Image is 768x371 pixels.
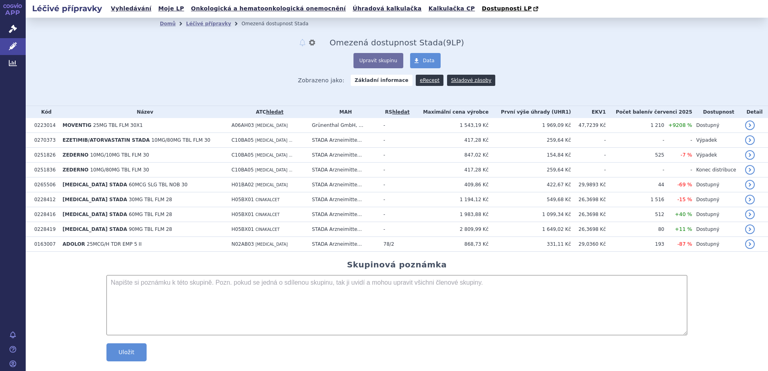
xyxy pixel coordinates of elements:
[411,133,489,148] td: 417,28 Kč
[59,106,228,118] th: Název
[308,207,380,222] td: STADA Arzneimitte...
[380,133,411,148] td: -
[308,163,380,177] td: STADA Arzneimitte...
[410,53,441,68] a: Data
[380,177,411,192] td: -
[392,109,409,115] a: hledat
[87,241,141,247] span: 25MCG/H TDR EMP 5 II
[63,212,127,217] span: [MEDICAL_DATA] STADA
[677,196,692,202] span: -15 %
[231,226,254,232] span: H05BX01
[308,192,380,207] td: STADA Arzneimitte...
[488,133,571,148] td: 259,64 Kč
[606,133,664,148] td: -
[380,118,411,133] td: -
[30,222,59,237] td: 0228419
[384,241,394,247] span: 78/2
[63,182,127,188] span: [MEDICAL_DATA] STADA
[231,122,254,128] span: A06AH03
[606,106,692,118] th: Počet balení
[380,207,411,222] td: -
[186,21,231,26] a: Léčivé přípravky
[255,123,288,128] span: [MEDICAL_DATA]
[677,181,692,188] span: -69 %
[411,106,489,118] th: Maximální cena výrobce
[231,197,254,202] span: H05BX01
[488,118,571,133] td: 1 969,09 Kč
[63,226,127,232] span: [MEDICAL_DATA] STADA
[90,152,149,158] span: 10MG/10MG TBL FLM 30
[380,192,411,207] td: -
[482,5,532,12] span: Dostupnosti LP
[63,241,85,247] span: ADOLOR
[745,195,755,204] a: detail
[745,224,755,234] a: detail
[692,148,741,163] td: Výpadek
[90,167,149,173] span: 10MG/80MG TBL FLM 30
[108,3,154,14] a: Vyhledávání
[30,148,59,163] td: 0251826
[745,150,755,160] a: detail
[745,239,755,249] a: detail
[30,163,59,177] td: 0251836
[30,237,59,252] td: 0163007
[30,118,59,133] td: 0223014
[255,242,288,247] span: [MEDICAL_DATA]
[606,237,664,252] td: 193
[692,237,741,252] td: Dostupný
[680,152,692,158] span: -7 %
[606,192,664,207] td: 1 516
[30,106,59,118] th: Kód
[411,237,489,252] td: 868,73 Kč
[675,211,692,217] span: +40 %
[266,109,283,115] a: hledat
[308,133,380,148] td: STADA Arzneimitte...
[606,222,664,237] td: 80
[308,118,380,133] td: Grünenthal GmbH, ...
[571,177,606,192] td: 29,9893 Kč
[330,38,443,47] span: Omezená dostupnost Stada
[488,106,571,118] th: První výše úhrady (UHR1)
[255,198,280,202] span: CINAKALCET
[231,212,254,217] span: H05BX01
[692,163,741,177] td: Konec distribuce
[380,106,411,118] th: RS
[298,38,306,47] button: notifikace
[30,207,59,222] td: 0228416
[188,3,348,14] a: Onkologická a hematoonkologická onemocnění
[488,163,571,177] td: 259,64 Kč
[308,38,316,47] button: nastavení
[571,163,606,177] td: -
[692,207,741,222] td: Dostupný
[63,152,89,158] span: ZEDERNO
[664,133,692,148] td: -
[411,177,489,192] td: 409,86 Kč
[488,148,571,163] td: 154,84 Kč
[606,177,664,192] td: 44
[156,3,186,14] a: Moje LP
[308,222,380,237] td: STADA Arzneimitte...
[488,192,571,207] td: 549,68 Kč
[30,177,59,192] td: 0265506
[241,18,319,30] li: Omezená dostupnost Stada
[411,163,489,177] td: 417,28 Kč
[411,222,489,237] td: 2 809,99 Kč
[63,137,150,143] span: EZETIMIB/ATORVASTATIN STADA
[255,227,280,232] span: CINAKALCET
[571,222,606,237] td: 26,3698 Kč
[298,75,345,86] span: Zobrazeno jako:
[347,260,447,269] h2: Skupinová poznámka
[692,106,741,118] th: Dostupnost
[231,241,254,247] span: N02AB03
[411,207,489,222] td: 1 983,88 Kč
[606,163,664,177] td: -
[416,75,443,86] a: eRecept
[308,148,380,163] td: STADA Arzneimitte...
[571,207,606,222] td: 26,3698 Kč
[106,343,147,361] button: Uložit
[692,118,741,133] td: Dostupný
[664,163,692,177] td: -
[63,197,127,202] span: [MEDICAL_DATA] STADA
[479,3,542,14] a: Dostupnosti LP
[692,192,741,207] td: Dostupný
